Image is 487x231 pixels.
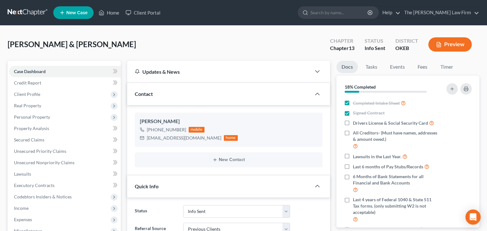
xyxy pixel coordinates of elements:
span: [PERSON_NAME] & [PERSON_NAME] [8,40,136,49]
button: New Contact [140,157,317,162]
span: Personal Property [14,114,50,120]
span: Case Dashboard [14,69,46,74]
div: Updates & News [135,68,303,75]
a: Fees [412,61,433,73]
a: Events [385,61,410,73]
div: OKEB [395,45,418,52]
span: All Creditors- (Must have names, addresses & amount owed.) [353,130,438,142]
a: Property Analysis [9,123,121,134]
span: Quick Info [135,183,159,189]
span: Real Property [14,103,41,108]
div: Status [365,37,385,45]
span: Drivers License & Social Security Card [353,120,428,126]
a: Unsecured Nonpriority Claims [9,157,121,168]
a: Executory Contracts [9,180,121,191]
span: Property Analysis [14,126,49,131]
span: Last 4 years of Federal 1040 & State 511 Tax forms. (only submitting W2 is not acceptable) [353,197,438,215]
span: 6 Months of Bank Statements for all Financial and Bank Accounts [353,173,438,186]
input: Search by name... [310,7,368,18]
a: Timer [435,61,458,73]
span: Unsecured Priority Claims [14,148,66,154]
span: Client Profile [14,91,40,97]
span: Credit Report [14,80,41,85]
a: Case Dashboard [9,66,121,77]
a: Client Portal [122,7,164,18]
span: Income [14,205,29,211]
a: Docs [336,61,358,73]
span: Codebtors Insiders & Notices [14,194,72,199]
span: Executory Contracts [14,183,55,188]
span: Lawsuits [14,171,31,177]
div: Open Intercom Messenger [465,209,481,225]
div: [EMAIL_ADDRESS][DOMAIN_NAME] [147,135,221,141]
span: Last 6 months of Pay Stubs/Records [353,164,423,170]
div: District [395,37,418,45]
div: [PHONE_NUMBER] [147,127,186,133]
span: Secured Claims [14,137,44,142]
div: mobile [189,127,205,133]
span: New Case [66,10,88,15]
a: Help [379,7,400,18]
button: Preview [428,37,472,52]
span: 13 [349,45,354,51]
a: Home [95,7,122,18]
a: Lawsuits [9,168,121,180]
a: The [PERSON_NAME] Law Firm [401,7,479,18]
span: Contact [135,91,153,97]
div: [PERSON_NAME] [140,118,317,125]
span: Unsecured Nonpriority Claims [14,160,75,165]
span: Signed Contract [353,110,385,116]
a: Credit Report [9,77,121,89]
label: Status [132,205,180,218]
a: Secured Claims [9,134,121,146]
span: Lawsuits in the Last Year. [353,153,401,160]
span: Expenses [14,217,32,222]
a: Tasks [360,61,382,73]
div: Info Sent [365,45,385,52]
div: home [224,135,238,141]
span: Completed Intake Sheet [353,100,400,106]
div: Chapter [330,45,354,52]
a: Unsecured Priority Claims [9,146,121,157]
div: Chapter [330,37,354,45]
strong: 18% Completed [345,84,376,90]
